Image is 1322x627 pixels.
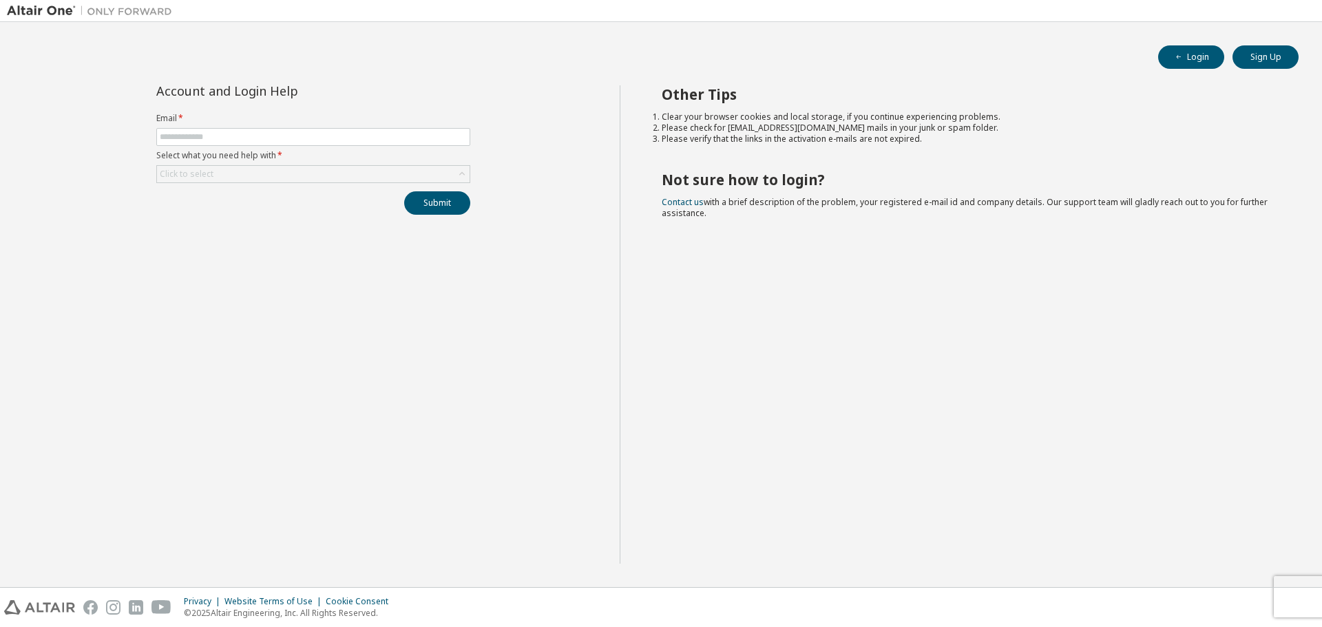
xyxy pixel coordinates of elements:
a: Contact us [662,196,704,208]
button: Submit [404,191,470,215]
li: Please verify that the links in the activation e-mails are not expired. [662,134,1274,145]
div: Click to select [160,169,213,180]
div: Privacy [184,596,224,607]
div: Click to select [157,166,470,182]
span: with a brief description of the problem, your registered e-mail id and company details. Our suppo... [662,196,1268,219]
div: Website Terms of Use [224,596,326,607]
button: Login [1158,45,1224,69]
img: youtube.svg [151,600,171,615]
div: Account and Login Help [156,85,408,96]
li: Please check for [EMAIL_ADDRESS][DOMAIN_NAME] mails in your junk or spam folder. [662,123,1274,134]
img: altair_logo.svg [4,600,75,615]
label: Select what you need help with [156,150,470,161]
p: © 2025 Altair Engineering, Inc. All Rights Reserved. [184,607,397,619]
label: Email [156,113,470,124]
h2: Not sure how to login? [662,171,1274,189]
h2: Other Tips [662,85,1274,103]
img: linkedin.svg [129,600,143,615]
div: Cookie Consent [326,596,397,607]
button: Sign Up [1232,45,1299,69]
img: instagram.svg [106,600,120,615]
li: Clear your browser cookies and local storage, if you continue experiencing problems. [662,111,1274,123]
img: facebook.svg [83,600,98,615]
img: Altair One [7,4,179,18]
